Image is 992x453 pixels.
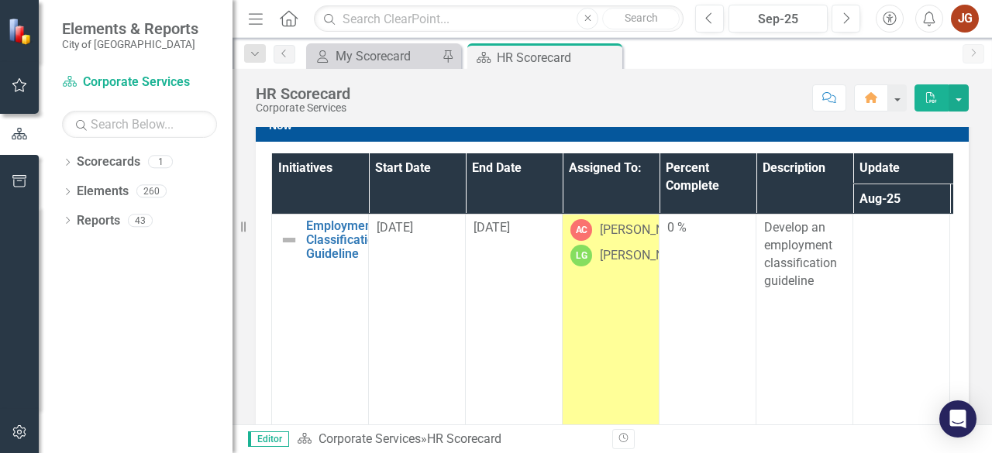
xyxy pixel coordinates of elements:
div: HR Scorecard [497,48,618,67]
span: Elements & Reports [62,19,198,38]
div: AC [570,219,592,241]
a: My Scorecard [310,46,438,66]
div: 0 % [667,219,748,237]
div: LG [570,245,592,266]
div: HR Scorecard [256,85,350,102]
small: City of [GEOGRAPHIC_DATA] [62,38,198,50]
span: Develop an employment classification guideline [764,220,837,288]
div: Corporate Services [256,102,350,114]
a: Elements [77,183,129,201]
h3: Now [269,120,961,132]
div: 260 [136,185,167,198]
div: Open Intercom Messenger [939,400,976,438]
a: Corporate Services [62,74,217,91]
img: ClearPoint Strategy [8,17,35,44]
div: [PERSON_NAME] [600,247,693,265]
a: Employment Classifications Guideline [306,219,387,260]
div: [PERSON_NAME] [600,221,693,239]
button: Sep-25 [728,5,828,33]
button: JG [951,5,979,33]
div: » [297,431,601,448]
div: My Scorecard [336,46,438,66]
img: Not Defined [280,231,298,249]
div: 43 [128,214,153,227]
a: Scorecards [77,153,140,171]
div: HR Scorecard [427,431,501,446]
button: Search [602,8,680,29]
input: Search Below... [62,111,217,138]
a: Corporate Services [319,431,421,446]
span: Search [625,12,658,24]
div: 1 [148,156,173,169]
a: Reports [77,212,120,230]
span: Editor [248,431,289,447]
div: Sep-25 [734,10,822,29]
span: [DATE] [474,220,510,235]
input: Search ClearPoint... [314,5,684,33]
span: [DATE] [377,220,413,235]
